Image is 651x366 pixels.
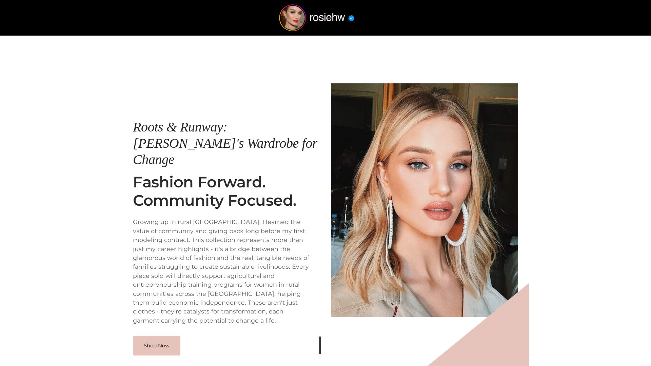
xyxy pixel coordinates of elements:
img: rosiehw [266,4,368,31]
h2: Fashion Forward. Community Focused. [133,173,320,210]
a: Shop Now [133,336,180,355]
p: Growing up in rural [GEOGRAPHIC_DATA], I learned the value of community and giving back long befo... [133,218,320,325]
h1: Roots & Runway: [PERSON_NAME]'s Wardrobe for Change [133,119,320,168]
